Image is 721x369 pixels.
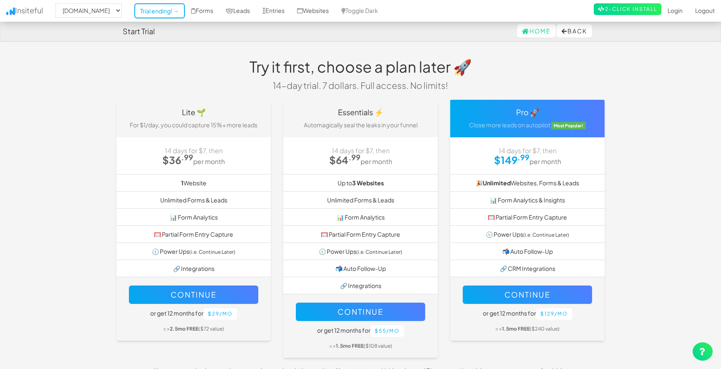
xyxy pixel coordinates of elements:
strong: $36 [162,154,193,166]
button: Continue [463,286,592,304]
h4: Essentials ⚡ [290,108,431,116]
p: 14-day trial. 7 dollars. Full access. No limits! [200,79,521,91]
button: Back [557,24,592,38]
small: = > ($240 value) [495,326,560,332]
small: = > ($108 value) [329,343,392,349]
button: $29/mo [204,308,237,320]
b: 1.5mo FREE [502,326,530,332]
li: Unlimited Forms & Leads [116,191,271,209]
small: (i.e. Continue Later) [523,232,569,238]
li: 🔗 CRM Integrations [450,260,605,277]
small: per month [193,157,225,165]
button: Continue [129,286,258,304]
small: (i.e. Continue Later) [189,249,235,255]
h4: Start Trial [123,27,155,35]
small: per month [360,157,392,165]
small: = > ($72 value) [163,326,224,332]
h5: or get 12 months for [463,308,592,320]
sup: .99 [348,152,360,162]
li: Website [116,174,271,192]
li: 🔗 Integrations [283,277,438,294]
li: 🎉 Websites, Forms & Leads [450,174,605,192]
button: $55/mo [371,325,404,337]
b: 1.5mo FREE [336,343,364,349]
li: 📬 Auto Follow-Up [283,260,438,277]
h4: Pro 🚀 [456,108,598,116]
li: 📊 Form Analytics & Insights [450,191,605,209]
span: Most Popular! [551,122,586,129]
strong: Unlimited [483,179,511,187]
li: 📊 Form Analytics [116,208,271,226]
p: Automagically seal the leaks in your funnel [290,121,431,129]
h4: Lite 🌱 [123,108,265,116]
strong: $64 [329,154,360,166]
a: 2-Click Install [594,3,661,15]
button: $129/mo [536,308,572,320]
li: 🕥 Power Ups [450,225,605,243]
h5: or get 12 months for [129,308,258,320]
li: 🕥 Power Ups [116,243,271,260]
li: Unlimited Forms & Leads [283,191,438,209]
li: 🕥 Power Ups [283,243,438,260]
h1: Try it first, choose a plan later 🚀 [200,58,521,75]
sup: .99 [181,152,193,162]
small: (i.e. Continue Later) [356,249,402,255]
small: per month [529,157,561,165]
li: 🥅 Partial Form Entry Capture [283,225,438,243]
li: 📬 Auto Follow-Up [450,243,605,260]
p: For $1/day, you could capture 15%+ more leads [123,121,265,129]
li: 🥅 Partial Form Entry Capture [450,208,605,226]
sup: .99 [517,152,529,162]
a: Trial ending! → [134,3,185,18]
a: Home [517,24,556,38]
li: 🔗 Integrations [116,260,271,277]
b: 2.5mo FREE [170,326,199,332]
li: 📊 Form Analytics [283,208,438,226]
b: 3 Websites [352,179,384,187]
button: Continue [296,303,425,321]
strong: $149 [494,154,529,166]
h5: or get 12 months for [296,325,425,337]
span: 14 days for $7, then [499,147,557,154]
img: icon.png [6,8,15,15]
span: 14 days for $7, then [165,147,223,154]
li: Up to [283,174,438,192]
span: Close more leads on autopilot [469,121,550,129]
li: 🥅 Partial Form Entry Capture [116,225,271,243]
b: 1 [181,179,184,187]
span: 14 days for $7, then [332,147,390,154]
